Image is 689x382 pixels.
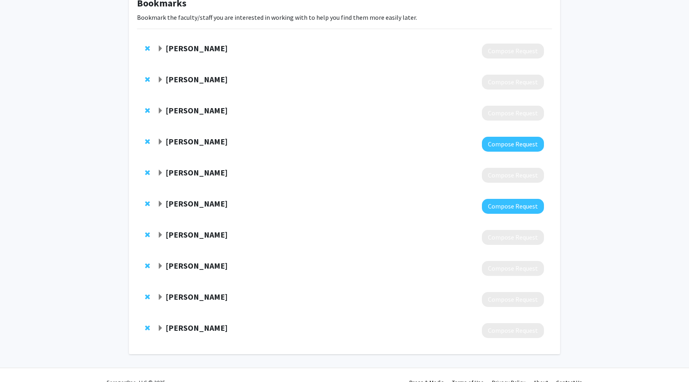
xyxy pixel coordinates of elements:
[157,108,164,114] span: Expand Erin Chung Bookmark
[166,230,228,240] strong: [PERSON_NAME]
[166,74,228,84] strong: [PERSON_NAME]
[482,168,544,183] button: Compose Request to Rama Chellappa
[482,106,544,121] button: Compose Request to Erin Chung
[157,325,164,332] span: Expand Greg Hager Bookmark
[145,107,150,114] span: Remove Erin Chung from bookmarks
[166,292,228,302] strong: [PERSON_NAME]
[145,169,150,176] span: Remove Rama Chellappa from bookmarks
[482,137,544,152] button: Compose Request to Daniel Khashabi
[145,200,150,207] span: Remove Mark Dredze from bookmarks
[482,199,544,214] button: Compose Request to Mark Dredze
[166,198,228,209] strong: [PERSON_NAME]
[145,76,150,83] span: Remove Jeremy Shiffman from bookmarks
[166,105,228,115] strong: [PERSON_NAME]
[482,261,544,276] button: Compose Request to Suchi Saria
[145,138,150,145] span: Remove Daniel Khashabi from bookmarks
[482,230,544,245] button: Compose Request to Mahsa Yarmohammadi
[166,323,228,333] strong: [PERSON_NAME]
[157,263,164,269] span: Expand Suchi Saria Bookmark
[482,323,544,338] button: Compose Request to Greg Hager
[166,43,228,53] strong: [PERSON_NAME]
[157,170,164,176] span: Expand Rama Chellappa Bookmark
[145,325,150,331] span: Remove Greg Hager from bookmarks
[157,139,164,145] span: Expand Daniel Khashabi Bookmark
[145,232,150,238] span: Remove Mahsa Yarmohammadi from bookmarks
[145,263,150,269] span: Remove Suchi Saria from bookmarks
[157,46,164,52] span: Expand Michael Plummer Bookmark
[145,294,150,300] span: Remove Alan Yuille from bookmarks
[166,261,228,271] strong: [PERSON_NAME]
[6,346,34,376] iframe: Chat
[482,292,544,307] button: Compose Request to Alan Yuille
[137,13,552,22] p: Bookmark the faculty/staff you are interested in working with to help you find them more easily l...
[145,45,150,52] span: Remove Michael Plummer from bookmarks
[157,77,164,83] span: Expand Jeremy Shiffman Bookmark
[482,75,544,90] button: Compose Request to Jeremy Shiffman
[157,201,164,207] span: Expand Mark Dredze Bookmark
[157,294,164,301] span: Expand Alan Yuille Bookmark
[166,167,228,177] strong: [PERSON_NAME]
[482,44,544,58] button: Compose Request to Michael Plummer
[157,232,164,238] span: Expand Mahsa Yarmohammadi Bookmark
[166,136,228,146] strong: [PERSON_NAME]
